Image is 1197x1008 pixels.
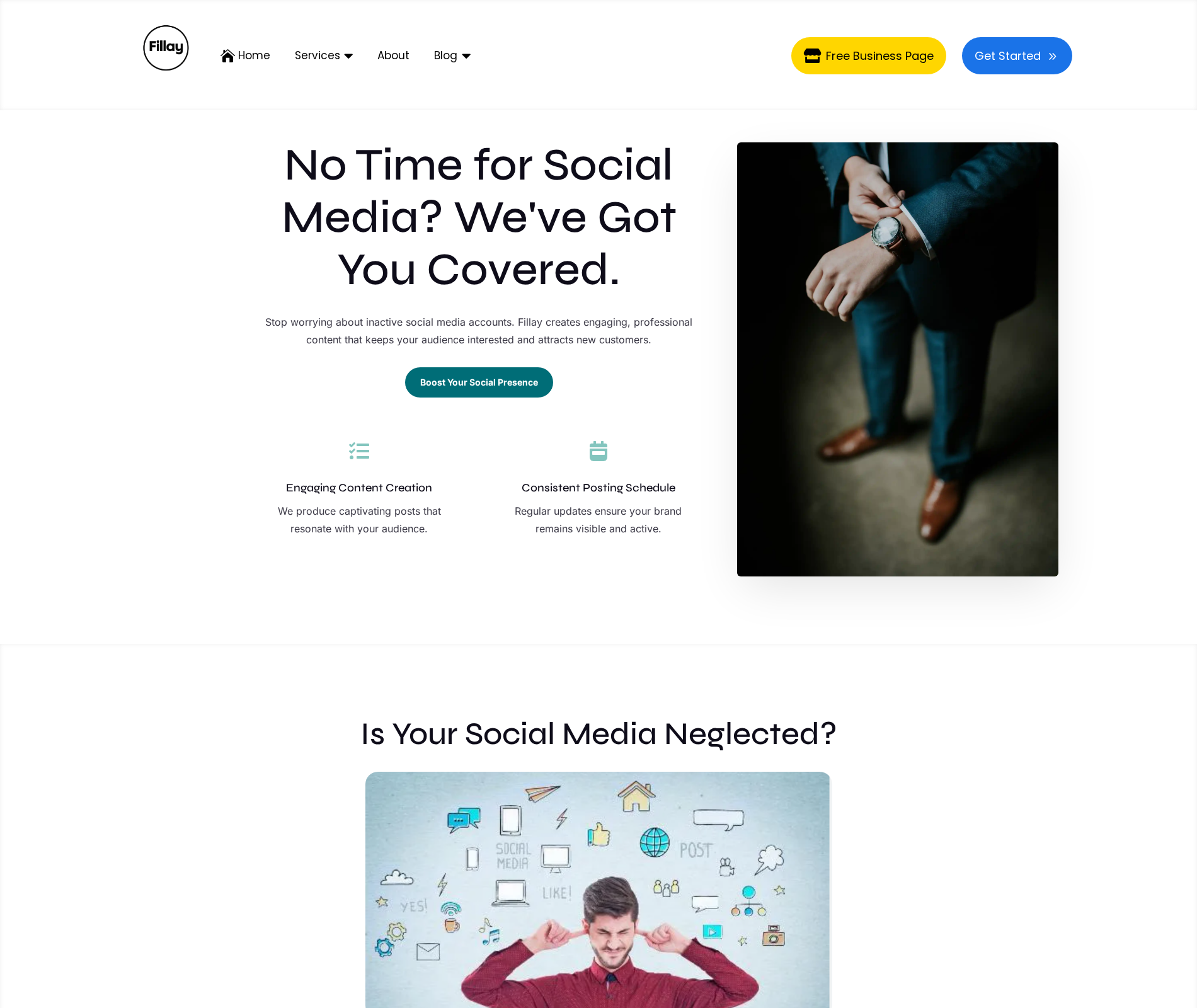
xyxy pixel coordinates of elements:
[428,42,477,69] a:  Icon FontBlog
[286,481,432,495] span: Engaging Content Creation
[289,42,360,69] a:  Icon FontServices
[349,441,369,461] span: 
[590,441,607,461] span: 
[340,49,353,63] span:  Icon Font
[258,502,460,537] p: We produce captivating posts that resonate with your audience.
[405,367,553,398] a: Boost Your Social Presence
[295,50,340,61] span: Services
[804,49,826,63] span:  Icon Font
[238,50,270,61] span: Home
[975,50,1041,62] span: Get Started
[522,481,675,495] span: Consistent Posting Schedule
[214,42,277,69] a:  Icon FontHome
[258,139,699,302] h2: No Time for Social Media? We've Got You Covered.
[214,37,1077,74] nav: DiviMenu
[962,37,1072,74] a: 9 Icon FontGet Started
[220,49,238,63] span:  Icon Font
[457,49,471,63] span:  Icon Font
[498,502,699,537] p: Regular updates ensure your brand remains visible and active.
[377,50,409,61] span: About
[826,50,934,62] span: Free Business Page
[265,316,692,346] span: Stop worrying about inactive social media accounts. Fillay creates engaging, professional content...
[434,50,457,61] span: Blog
[791,37,946,74] a:  Icon FontFree Business Page
[737,142,1058,576] img: 800x1080
[371,44,416,67] a: About
[1041,49,1060,63] span: 9 Icon Font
